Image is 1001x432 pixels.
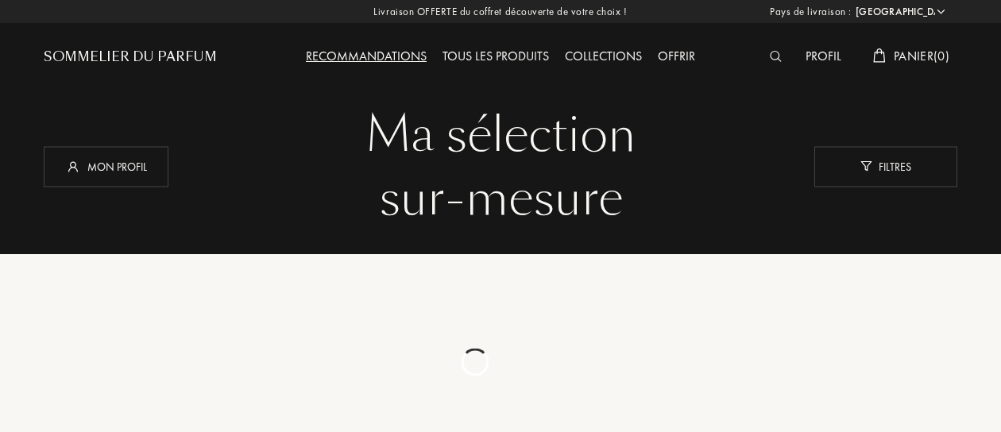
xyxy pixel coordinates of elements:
div: sur-mesure [56,167,945,230]
a: Offrir [650,48,703,64]
a: Collections [557,48,650,64]
div: Tous les produits [435,47,557,67]
div: Mon profil [44,146,168,187]
img: cart_white.svg [873,48,886,63]
div: Offrir [650,47,703,67]
div: Profil [798,47,849,67]
span: Pays de livraison : [770,4,852,20]
a: Recommandations [298,48,435,64]
img: profil_icn_w.svg [65,158,81,174]
img: search_icn_white.svg [770,51,782,62]
a: Sommelier du Parfum [44,48,217,67]
img: new_filter_w.svg [860,161,872,172]
a: Profil [798,48,849,64]
div: Recommandations [298,47,435,67]
div: Ma sélection [56,103,945,167]
div: Collections [557,47,650,67]
a: Tous les produits [435,48,557,64]
div: Filtres [814,146,957,187]
span: Panier ( 0 ) [894,48,949,64]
